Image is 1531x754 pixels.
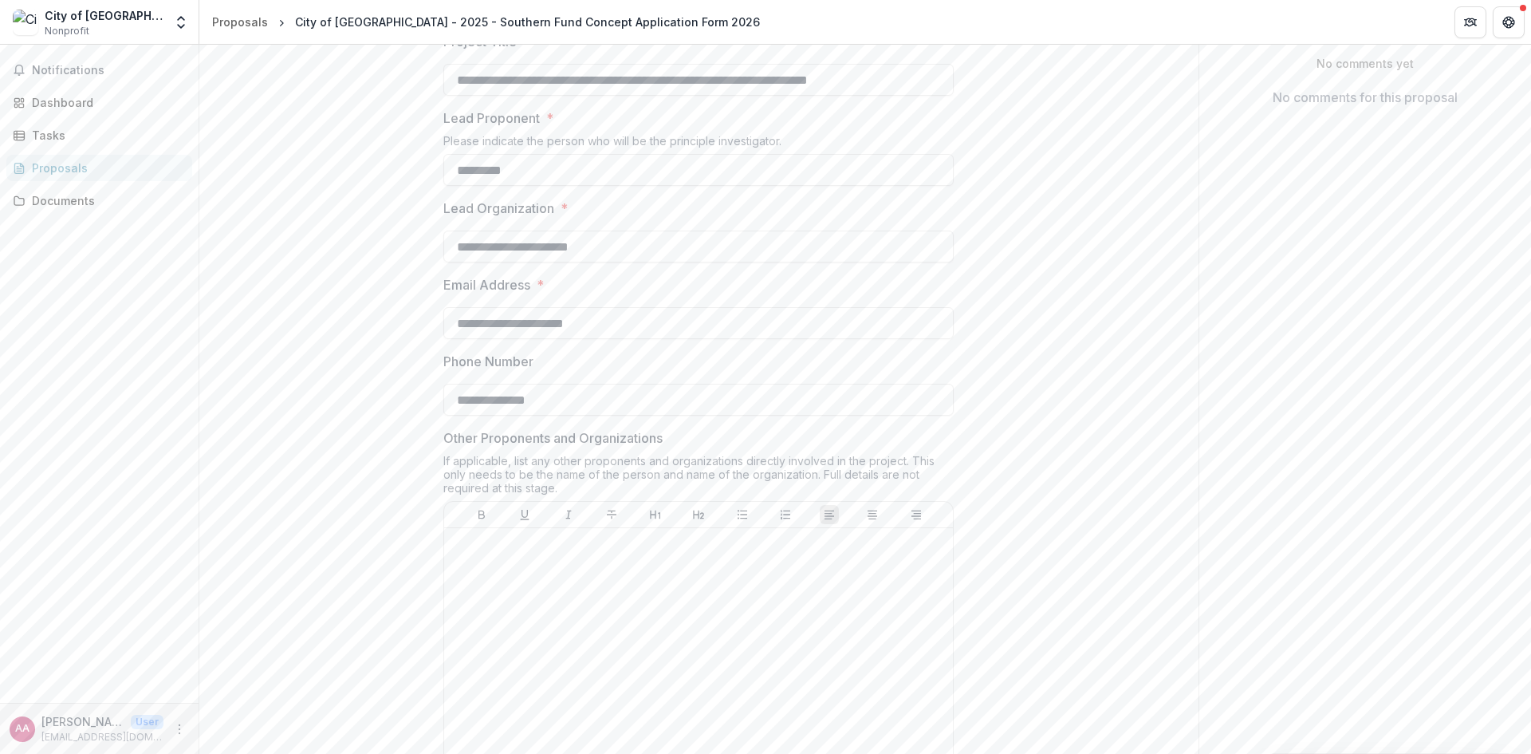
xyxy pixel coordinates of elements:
[515,505,534,524] button: Underline
[32,94,179,111] div: Dashboard
[13,10,38,35] img: City of Port Coquitlam
[1212,55,1519,72] p: No comments yet
[1273,88,1458,107] p: No comments for this proposal
[443,352,533,371] p: Phone Number
[472,505,491,524] button: Bold
[907,505,926,524] button: Align Right
[863,505,882,524] button: Align Center
[15,724,30,734] div: Ajai Varghese Alex
[131,715,163,729] p: User
[559,505,578,524] button: Italicize
[443,454,954,501] div: If applicable, list any other proponents and organizations directly involved in the project. This...
[32,64,186,77] span: Notifications
[6,188,192,214] a: Documents
[646,505,665,524] button: Heading 1
[443,199,554,218] p: Lead Organization
[1493,6,1525,38] button: Get Help
[45,7,163,24] div: City of [GEOGRAPHIC_DATA]
[6,89,192,116] a: Dashboard
[733,505,752,524] button: Bullet List
[32,192,179,209] div: Documents
[443,275,530,294] p: Email Address
[45,24,89,38] span: Nonprofit
[443,134,954,154] div: Please indicate the person who will be the principle investigator.
[41,730,163,744] p: [EMAIL_ADDRESS][DOMAIN_NAME]
[1454,6,1486,38] button: Partners
[6,122,192,148] a: Tasks
[295,14,760,30] div: City of [GEOGRAPHIC_DATA] - 2025 - Southern Fund Concept Application Form 2026
[206,10,766,34] nav: breadcrumb
[206,10,274,34] a: Proposals
[6,155,192,181] a: Proposals
[443,428,663,448] p: Other Proponents and Organizations
[443,109,540,128] p: Lead Proponent
[170,720,189,739] button: More
[41,713,124,730] p: [PERSON_NAME] [PERSON_NAME]
[6,57,192,83] button: Notifications
[776,505,795,524] button: Ordered List
[212,14,268,30] div: Proposals
[170,6,192,38] button: Open entity switcher
[602,505,621,524] button: Strike
[689,505,708,524] button: Heading 2
[32,160,179,176] div: Proposals
[32,127,179,144] div: Tasks
[820,505,839,524] button: Align Left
